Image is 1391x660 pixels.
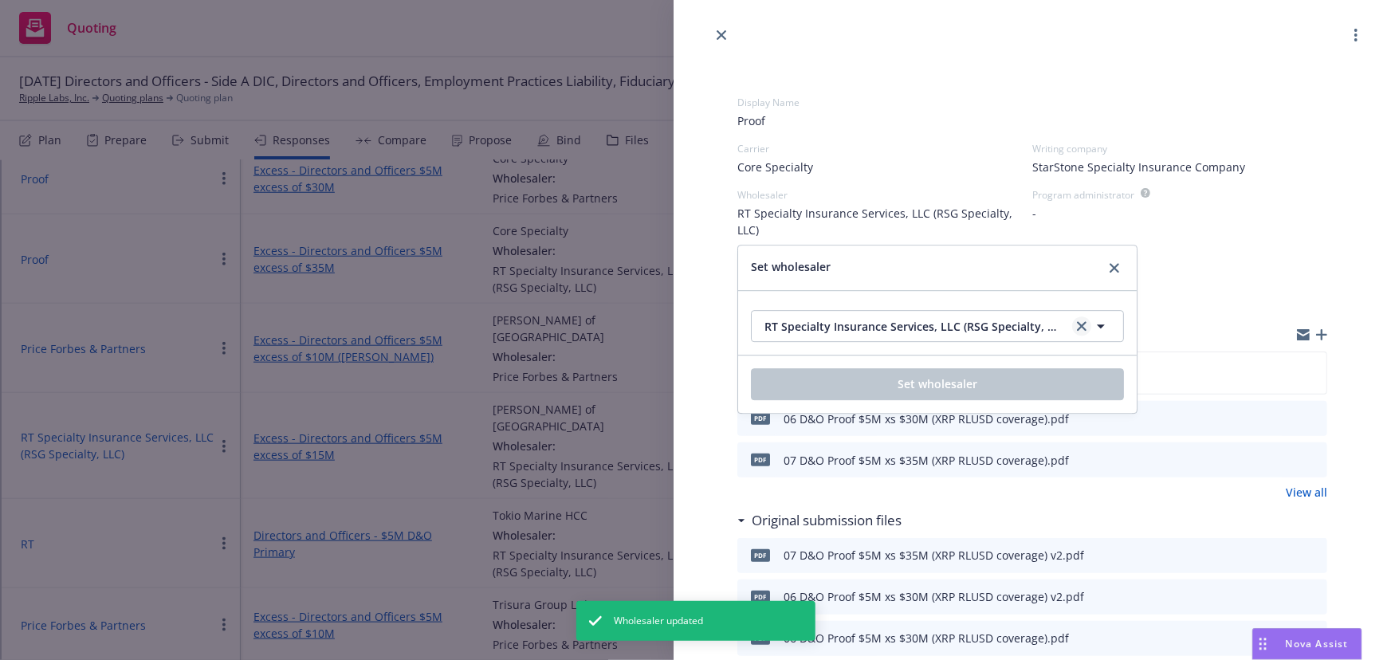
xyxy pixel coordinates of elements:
button: download file [1280,363,1293,383]
span: StarStone Specialty Insurance Company [1032,159,1245,175]
span: pdf [751,549,770,561]
button: preview file [1307,450,1321,469]
a: close [712,26,731,45]
button: download file [1281,546,1294,565]
h3: Original submission files [752,510,902,531]
div: Original submission files [737,510,902,531]
button: preview file [1307,409,1321,428]
button: RT Specialty Insurance Services, LLC (RSG Specialty, LLC)clear selection [751,310,1124,342]
div: Carrier [737,142,1032,155]
span: - [1032,205,1036,222]
button: download file [1281,409,1294,428]
a: clear selection [1072,316,1091,336]
span: RT Specialty Insurance Services, LLC (RSG Specialty, LLC) [764,318,1059,335]
span: Nova Assist [1286,637,1349,650]
a: View all [1286,484,1327,501]
span: Set wholesaler [898,376,977,391]
span: Proof [737,112,1327,129]
button: download file [1281,450,1294,469]
div: 06 D&O Proof $5M xs $30M (XRP RLUSD coverage) v2.pdf [784,588,1084,605]
button: preview file [1307,546,1321,565]
span: pdf [751,412,770,424]
button: Set wholesaler [751,368,1124,400]
a: close [1105,258,1124,277]
button: Nova Assist [1252,628,1362,660]
div: Client response [1032,251,1327,265]
div: Wholesaler [737,188,1032,202]
button: download file [1281,587,1294,607]
span: Wholesaler updated [615,614,704,628]
div: Program administrator [1032,188,1134,202]
button: preview file [1306,363,1320,383]
div: Drag to move [1253,629,1273,659]
div: 07 D&O Proof $5M xs $35M (XRP RLUSD coverage) v2.pdf [784,547,1084,564]
div: 06 D&O Proof $5M xs $30M (XRP RLUSD coverage).pdf [784,411,1069,427]
span: pdf [751,591,770,603]
div: 06 D&O Proof $5M xs $30M (XRP RLUSD coverage).pdf [784,630,1069,646]
div: Writing company [1032,142,1327,155]
span: Core Specialty [737,159,813,175]
span: Set wholesaler [751,258,831,277]
div: Display Name [737,96,1327,109]
div: 07 D&O Proof $5M xs $35M (XRP RLUSD coverage).pdf [784,452,1069,469]
button: preview file [1307,587,1321,607]
span: pdf [751,454,770,466]
span: RT Specialty Insurance Services, LLC (RSG Specialty, LLC) [737,205,1032,238]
